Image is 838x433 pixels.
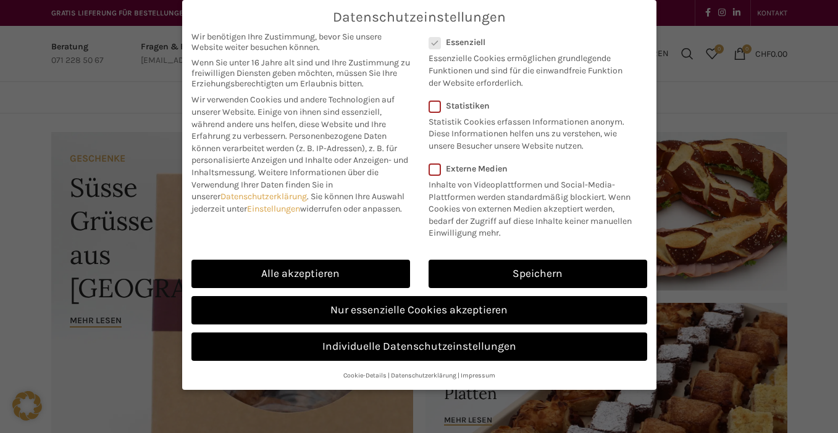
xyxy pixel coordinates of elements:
[220,191,307,202] a: Datenschutzerklärung
[429,174,639,239] p: Inhalte von Videoplattformen und Social-Media-Plattformen werden standardmäßig blockiert. Wenn Co...
[191,296,647,324] a: Nur essenzielle Cookies akzeptieren
[429,47,631,89] p: Essenzielle Cookies ermöglichen grundlegende Funktionen und sind für die einwandfreie Funktion de...
[429,37,631,47] label: Essenziell
[429,111,631,152] p: Statistik Cookies erfassen Informationen anonym. Diese Informationen helfen uns zu verstehen, wie...
[191,57,410,89] span: Wenn Sie unter 16 Jahre alt sind und Ihre Zustimmung zu freiwilligen Diensten geben möchten, müss...
[429,260,647,288] a: Speichern
[191,191,404,214] span: Sie können Ihre Auswahl jederzeit unter widerrufen oder anpassen.
[429,101,631,111] label: Statistiken
[461,371,495,379] a: Impressum
[191,131,408,178] span: Personenbezogene Daten können verarbeitet werden (z. B. IP-Adressen), z. B. für personalisierte A...
[191,31,410,52] span: Wir benötigen Ihre Zustimmung, bevor Sie unsere Website weiter besuchen können.
[191,94,395,141] span: Wir verwenden Cookies und andere Technologien auf unserer Website. Einige von ihnen sind essenzie...
[191,332,647,361] a: Individuelle Datenschutzeinstellungen
[191,260,410,288] a: Alle akzeptieren
[247,204,300,214] a: Einstellungen
[343,371,387,379] a: Cookie-Details
[333,9,506,25] span: Datenschutzeinstellungen
[191,167,379,202] span: Weitere Informationen über die Verwendung Ihrer Daten finden Sie in unserer .
[429,163,639,174] label: Externe Medien
[391,371,456,379] a: Datenschutzerklärung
